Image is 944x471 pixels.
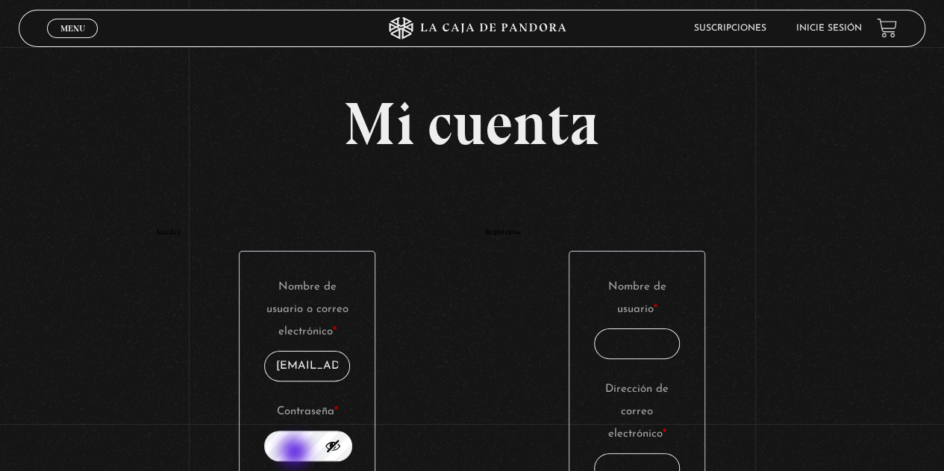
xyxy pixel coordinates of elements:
h2: Acceder [154,228,459,236]
h1: Mi cuenta [154,94,789,154]
a: Suscripciones [694,24,766,33]
h2: Registrarse [485,228,790,236]
label: Dirección de correo electrónico [594,378,681,446]
span: Menu [60,24,85,33]
label: Contraseña [264,401,351,423]
label: Nombre de usuario o correo electrónico [264,276,351,343]
a: View your shopping cart [877,18,897,38]
span: Cerrar [55,36,90,46]
button: Mostrar contraseña [325,437,341,454]
label: Nombre de usuario [594,276,681,321]
a: Inicie sesión [796,24,862,33]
